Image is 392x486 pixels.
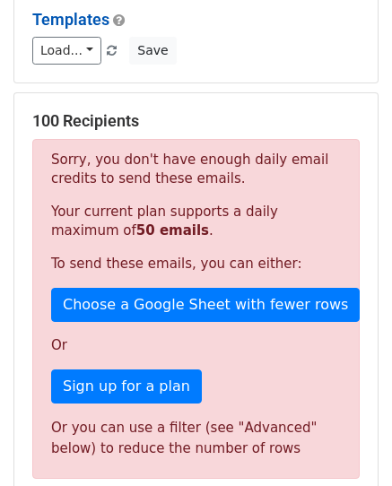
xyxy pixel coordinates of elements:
[302,400,392,486] iframe: Chat Widget
[32,37,101,65] a: Load...
[51,203,341,240] p: Your current plan supports a daily maximum of .
[32,111,360,131] h5: 100 Recipients
[32,10,109,29] a: Templates
[136,222,209,239] strong: 50 emails
[51,336,341,355] p: Or
[129,37,176,65] button: Save
[51,369,202,404] a: Sign up for a plan
[51,151,341,188] p: Sorry, you don't have enough daily email credits to send these emails.
[51,288,360,322] a: Choose a Google Sheet with fewer rows
[51,255,341,273] p: To send these emails, you can either:
[51,418,341,458] div: Or you can use a filter (see "Advanced" below) to reduce the number of rows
